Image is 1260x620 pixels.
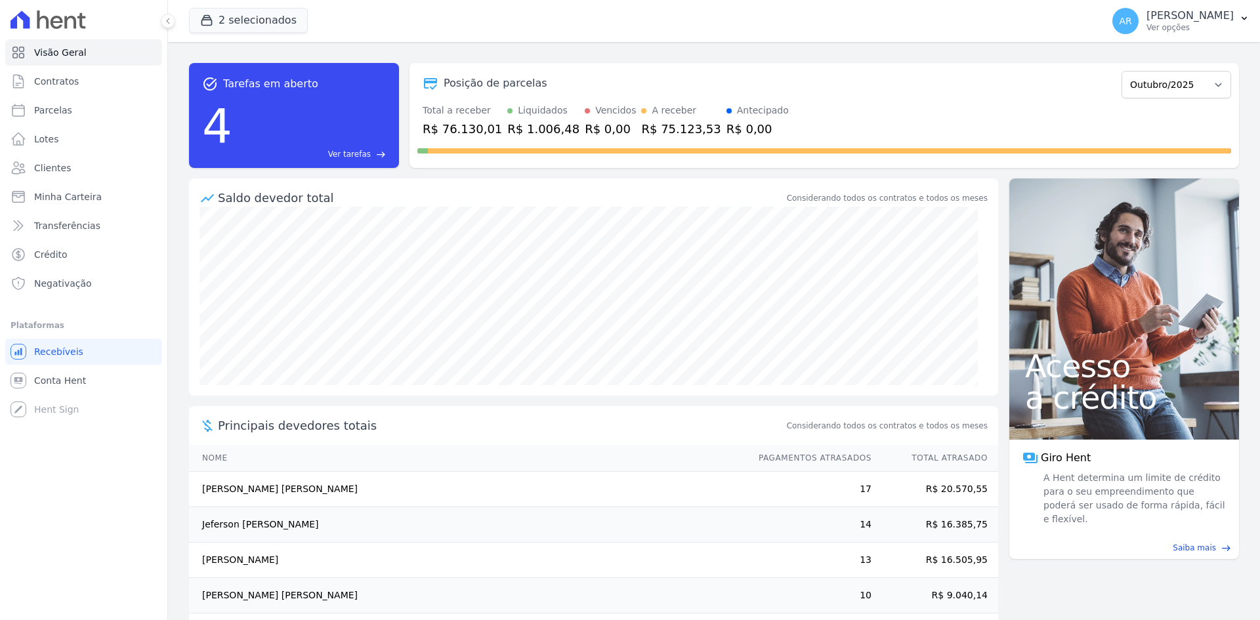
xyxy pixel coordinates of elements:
td: 17 [746,472,872,507]
td: [PERSON_NAME] [PERSON_NAME] [189,472,746,507]
span: Clientes [34,161,71,175]
div: A receber [652,104,696,117]
th: Nome [189,445,746,472]
button: AR [PERSON_NAME] Ver opções [1102,3,1260,39]
a: Clientes [5,155,162,181]
td: Jeferson [PERSON_NAME] [189,507,746,543]
a: Saiba mais east [1017,542,1231,554]
td: 14 [746,507,872,543]
button: 2 selecionados [189,8,308,33]
div: 4 [202,92,232,160]
a: Recebíveis [5,339,162,365]
td: [PERSON_NAME] [PERSON_NAME] [189,578,746,613]
th: Pagamentos Atrasados [746,445,872,472]
span: Negativação [34,277,92,290]
td: [PERSON_NAME] [189,543,746,578]
td: R$ 16.505,95 [872,543,998,578]
td: R$ 20.570,55 [872,472,998,507]
th: Total Atrasado [872,445,998,472]
span: Saiba mais [1173,542,1216,554]
div: R$ 1.006,48 [507,120,579,138]
p: Ver opções [1146,22,1234,33]
div: Plataformas [10,318,157,333]
span: Parcelas [34,104,72,117]
div: Liquidados [518,104,568,117]
div: Posição de parcelas [444,75,547,91]
span: Transferências [34,219,100,232]
div: R$ 0,00 [726,120,789,138]
span: A Hent determina um limite de crédito para o seu empreendimento que poderá ser usado de forma ráp... [1041,471,1226,526]
span: east [376,150,386,159]
div: Vencidos [595,104,636,117]
a: Visão Geral [5,39,162,66]
p: [PERSON_NAME] [1146,9,1234,22]
span: Visão Geral [34,46,87,59]
td: 13 [746,543,872,578]
a: Crédito [5,241,162,268]
a: Lotes [5,126,162,152]
span: Conta Hent [34,374,86,387]
div: Considerando todos os contratos e todos os meses [787,192,988,204]
span: Principais devedores totais [218,417,784,434]
td: 10 [746,578,872,613]
span: east [1221,543,1231,553]
div: Antecipado [737,104,789,117]
span: Acesso [1025,350,1223,382]
span: Considerando todos os contratos e todos os meses [787,420,988,432]
span: a crédito [1025,382,1223,413]
span: Recebíveis [34,345,83,358]
div: R$ 76.130,01 [423,120,502,138]
span: Ver tarefas [328,148,371,160]
div: R$ 75.123,53 [641,120,721,138]
div: R$ 0,00 [585,120,636,138]
a: Conta Hent [5,367,162,394]
span: task_alt [202,76,218,92]
a: Transferências [5,213,162,239]
span: AR [1119,16,1131,26]
div: Saldo devedor total [218,189,784,207]
td: R$ 16.385,75 [872,507,998,543]
a: Contratos [5,68,162,94]
span: Tarefas em aberto [223,76,318,92]
a: Negativação [5,270,162,297]
span: Minha Carteira [34,190,102,203]
div: Total a receber [423,104,502,117]
a: Parcelas [5,97,162,123]
span: Lotes [34,133,59,146]
a: Ver tarefas east [238,148,386,160]
span: Giro Hent [1041,450,1091,466]
span: Contratos [34,75,79,88]
td: R$ 9.040,14 [872,578,998,613]
span: Crédito [34,248,68,261]
a: Minha Carteira [5,184,162,210]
